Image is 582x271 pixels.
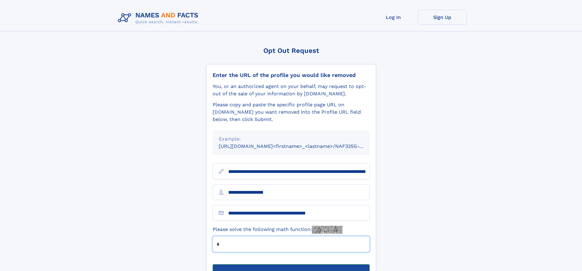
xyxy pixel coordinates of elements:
[219,135,364,143] div: Example:
[206,47,376,54] div: Opt Out Request
[213,83,370,97] div: You, or an authorized agent on your behalf, may request to opt-out of the sale of your informatio...
[213,72,370,79] div: Enter the URL of the profile you would like removed
[219,143,381,149] small: [URL][DOMAIN_NAME]<firstname>_<lastname>/NAF325G-xxxxxxxx
[213,101,370,123] div: Please copy and paste the specific profile page URL on [DOMAIN_NAME] you want removed into the Pr...
[418,10,467,25] a: Sign Up
[369,10,418,25] a: Log In
[115,10,203,26] img: Logo Names and Facts
[213,226,342,234] label: Please solve the following math function:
